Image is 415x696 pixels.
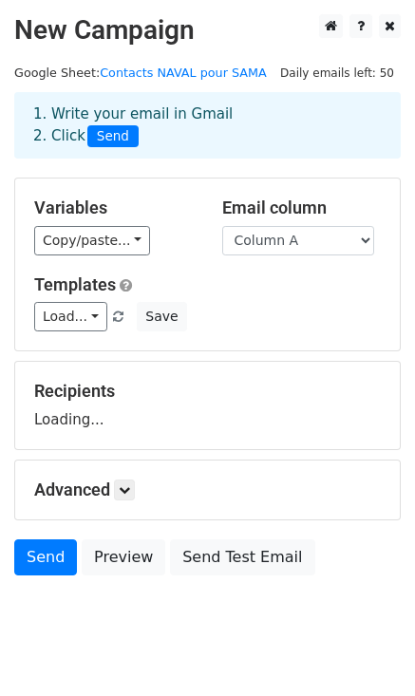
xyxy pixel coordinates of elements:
[34,198,194,218] h5: Variables
[34,226,150,255] a: Copy/paste...
[274,63,401,84] span: Daily emails left: 50
[19,103,396,147] div: 1. Write your email in Gmail 2. Click
[34,480,381,500] h5: Advanced
[137,302,186,331] button: Save
[34,302,107,331] a: Load...
[34,274,116,294] a: Templates
[14,66,267,80] small: Google Sheet:
[34,381,381,402] h5: Recipients
[170,539,314,575] a: Send Test Email
[87,125,139,148] span: Send
[274,66,401,80] a: Daily emails left: 50
[100,66,267,80] a: Contacts NAVAL pour SAMA
[34,381,381,430] div: Loading...
[14,14,401,47] h2: New Campaign
[82,539,165,575] a: Preview
[14,539,77,575] a: Send
[222,198,382,218] h5: Email column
